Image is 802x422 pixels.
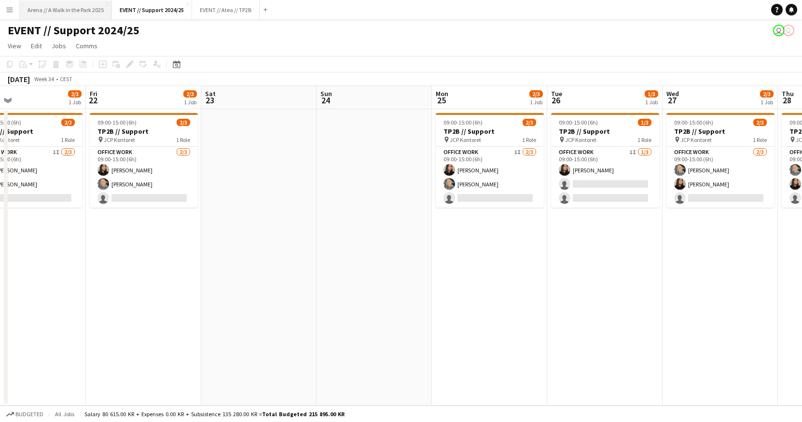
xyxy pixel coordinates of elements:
[15,411,43,418] span: Budgeted
[52,42,66,50] span: Jobs
[32,75,56,83] span: Week 34
[31,42,42,50] span: Edit
[68,90,82,98] span: 2/3
[60,75,72,83] div: CEST
[559,119,598,126] span: 09:00-15:00 (6h)
[530,98,542,106] div: 1 Job
[61,119,75,126] span: 2/3
[8,74,30,84] div: [DATE]
[443,119,483,126] span: 09:00-15:00 (6h)
[753,119,767,126] span: 2/3
[761,98,773,106] div: 1 Job
[192,0,260,19] button: EVENT // Atea // TP2B
[4,40,25,52] a: View
[760,90,774,98] span: 2/3
[319,95,332,106] span: 24
[753,136,767,143] span: 1 Role
[773,25,785,36] app-user-avatar: Jenny Marie Ragnhild Andersen
[680,136,712,143] span: JCP Kontoret
[97,119,137,126] span: 09:00-15:00 (6h)
[8,23,139,38] h1: EVENT // Support 2024/25
[674,119,713,126] span: 09:00-15:00 (6h)
[666,113,774,208] app-job-card: 09:00-15:00 (6h)2/3TP2B // Support JCP Kontoret1 RoleOffice work2/309:00-15:00 (6h)[PERSON_NAME][...
[665,95,679,106] span: 27
[551,127,659,136] h3: TP2B // Support
[529,90,543,98] span: 2/3
[638,119,651,126] span: 1/3
[551,113,659,208] app-job-card: 09:00-15:00 (6h)1/3TP2B // Support JCP Kontoret1 RoleOffice work1I1/309:00-15:00 (6h)[PERSON_NAME]
[90,113,198,208] app-job-card: 09:00-15:00 (6h)2/3TP2B // Support JCP Kontoret1 RoleOffice work2/309:00-15:00 (6h)[PERSON_NAME][...
[8,42,21,50] span: View
[436,147,544,208] app-card-role: Office work1I2/309:00-15:00 (6h)[PERSON_NAME][PERSON_NAME]
[48,40,70,52] a: Jobs
[565,136,596,143] span: JCP Kontoret
[90,127,198,136] h3: TP2B // Support
[183,90,197,98] span: 2/3
[72,40,101,52] a: Comms
[53,410,76,418] span: All jobs
[320,89,332,98] span: Sun
[177,119,190,126] span: 2/3
[176,136,190,143] span: 1 Role
[645,90,658,98] span: 1/3
[436,127,544,136] h3: TP2B // Support
[76,42,97,50] span: Comms
[666,89,679,98] span: Wed
[69,98,81,106] div: 1 Job
[666,127,774,136] h3: TP2B // Support
[551,147,659,208] app-card-role: Office work1I1/309:00-15:00 (6h)[PERSON_NAME]
[104,136,135,143] span: JCP Kontoret
[84,410,345,418] div: Salary 80 615.00 KR + Expenses 0.00 KR + Subsistence 135 280.00 KR =
[434,95,448,106] span: 25
[205,89,216,98] span: Sat
[551,89,562,98] span: Tue
[262,410,345,418] span: Total Budgeted 215 895.00 KR
[522,136,536,143] span: 1 Role
[780,95,794,106] span: 28
[637,136,651,143] span: 1 Role
[112,0,192,19] button: EVENT // Support 2024/25
[550,95,562,106] span: 26
[27,40,46,52] a: Edit
[666,147,774,208] app-card-role: Office work2/309:00-15:00 (6h)[PERSON_NAME][PERSON_NAME]
[436,89,448,98] span: Mon
[61,136,75,143] span: 1 Role
[90,147,198,208] app-card-role: Office work2/309:00-15:00 (6h)[PERSON_NAME][PERSON_NAME]
[645,98,658,106] div: 1 Job
[783,25,794,36] app-user-avatar: Jenny Marie Ragnhild Andersen
[184,98,196,106] div: 1 Job
[88,95,97,106] span: 22
[523,119,536,126] span: 2/3
[204,95,216,106] span: 23
[20,0,112,19] button: Arena // A Walk in the Park 2025
[90,89,97,98] span: Fri
[436,113,544,208] app-job-card: 09:00-15:00 (6h)2/3TP2B // Support JCP Kontoret1 RoleOffice work1I2/309:00-15:00 (6h)[PERSON_NAME...
[450,136,481,143] span: JCP Kontoret
[5,409,45,420] button: Budgeted
[782,89,794,98] span: Thu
